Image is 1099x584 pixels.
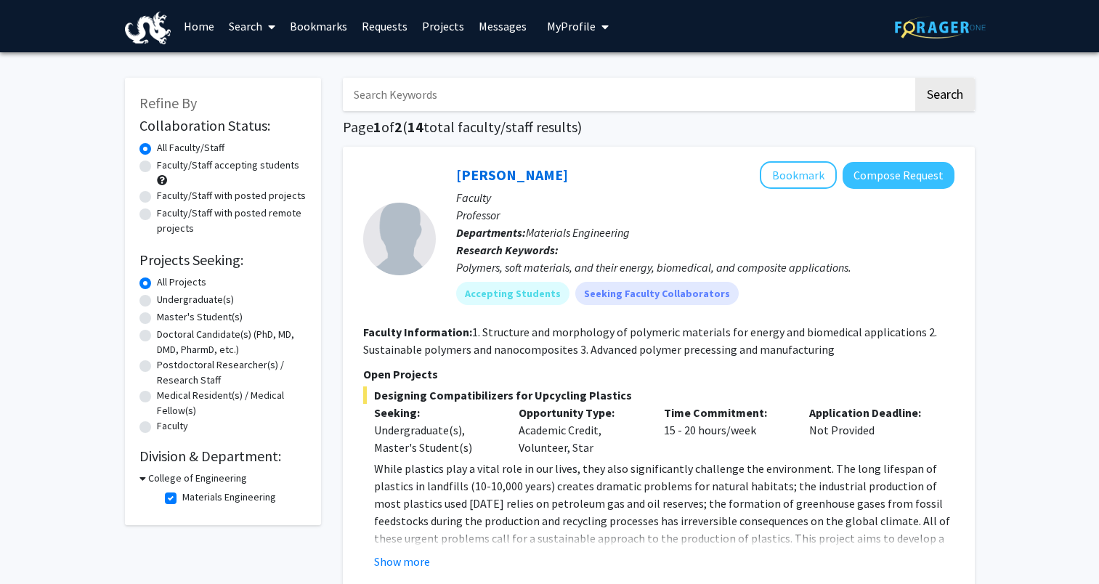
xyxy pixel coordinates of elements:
[915,78,975,111] button: Search
[157,357,307,388] label: Postdoctoral Researcher(s) / Research Staff
[182,490,276,505] label: Materials Engineering
[456,225,526,240] b: Departments:
[508,404,653,456] div: Academic Credit, Volunteer, Star
[373,118,381,136] span: 1
[374,421,498,456] div: Undergraduate(s), Master's Student(s)
[456,259,954,276] div: Polymers, soft materials, and their energy, biomedical, and composite applications.
[843,162,954,189] button: Compose Request to Christopher Li
[363,365,954,383] p: Open Projects
[456,166,568,184] a: [PERSON_NAME]
[374,553,430,570] button: Show more
[456,282,569,305] mat-chip: Accepting Students
[139,447,307,465] h2: Division & Department:
[139,251,307,269] h2: Projects Seeking:
[157,206,307,236] label: Faculty/Staff with posted remote projects
[456,189,954,206] p: Faculty
[664,404,787,421] p: Time Commitment:
[407,118,423,136] span: 14
[222,1,283,52] a: Search
[11,519,62,573] iframe: Chat
[575,282,739,305] mat-chip: Seeking Faculty Collaborators
[415,1,471,52] a: Projects
[148,471,247,486] h3: College of Engineering
[283,1,354,52] a: Bookmarks
[157,140,224,155] label: All Faculty/Staff
[139,94,197,112] span: Refine By
[653,404,798,456] div: 15 - 20 hours/week
[343,78,913,111] input: Search Keywords
[363,325,472,339] b: Faculty Information:
[394,118,402,136] span: 2
[343,118,975,136] h1: Page of ( total faculty/staff results)
[157,158,299,173] label: Faculty/Staff accepting students
[798,404,944,456] div: Not Provided
[177,1,222,52] a: Home
[526,225,630,240] span: Materials Engineering
[157,418,188,434] label: Faculty
[809,404,933,421] p: Application Deadline:
[363,325,937,357] fg-read-more: 1. Structure and morphology of polymeric materials for energy and biomedical applications 2. Sust...
[519,404,642,421] p: Opportunity Type:
[471,1,534,52] a: Messages
[157,388,307,418] label: Medical Resident(s) / Medical Fellow(s)
[374,404,498,421] p: Seeking:
[456,206,954,224] p: Professor
[547,19,596,33] span: My Profile
[125,12,171,44] img: Drexel University Logo
[157,327,307,357] label: Doctoral Candidate(s) (PhD, MD, DMD, PharmD, etc.)
[456,243,559,257] b: Research Keywords:
[363,386,954,404] span: Designing Compatibilizers for Upcycling Plastics
[139,117,307,134] h2: Collaboration Status:
[157,275,206,290] label: All Projects
[354,1,415,52] a: Requests
[760,161,837,189] button: Add Christopher Li to Bookmarks
[157,188,306,203] label: Faculty/Staff with posted projects
[157,309,243,325] label: Master's Student(s)
[157,292,234,307] label: Undergraduate(s)
[895,16,986,38] img: ForagerOne Logo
